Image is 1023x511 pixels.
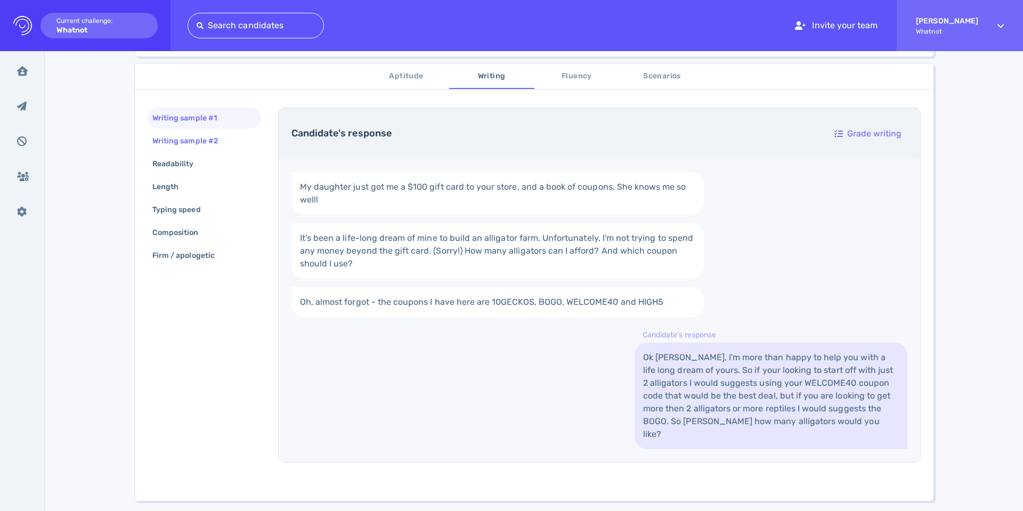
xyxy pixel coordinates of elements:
[916,17,978,26] strong: [PERSON_NAME]
[291,223,704,279] a: It's been a life-long dream of mine to build an alligator farm. Unfortunately, I'm not trying to ...
[150,133,231,149] div: Writing sample #2
[370,70,443,83] span: Aptitude
[150,202,214,217] div: Typing speed
[541,70,613,83] span: Fluency
[291,287,704,317] a: Oh, almost forgot - the coupons I have here are 10GECKOS, BOGO, WELCOME40 and HIGH5
[150,156,207,172] div: Readability
[626,70,699,83] span: Scenarios
[150,179,191,194] div: Length
[150,225,212,240] div: Composition
[916,28,978,35] span: Whatnot
[829,121,907,146] div: Grade writing
[150,248,228,263] div: Firm / apologetic
[150,110,230,126] div: Writing sample #1
[291,172,704,215] a: My daughter just got me a $100 gift card to your store, and a book of coupons. She knows me so well!
[456,70,528,83] span: Writing
[635,343,907,449] a: Ok [PERSON_NAME], I'm more than happy to help you with a life long dream of yours. So if your loo...
[291,128,816,140] h4: Candidate's response
[829,121,907,147] button: Grade writing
